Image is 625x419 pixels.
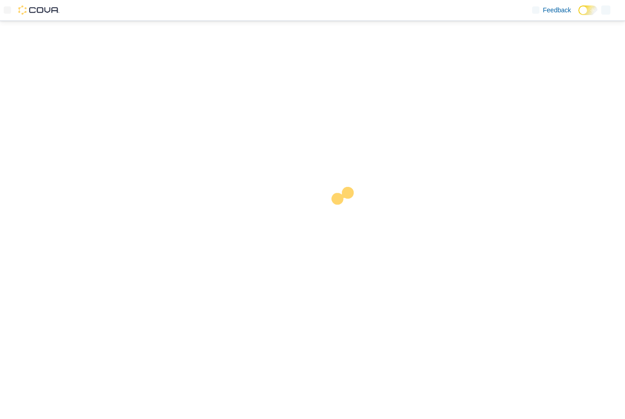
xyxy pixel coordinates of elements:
[543,5,571,15] span: Feedback
[578,5,598,15] input: Dark Mode
[18,5,59,15] img: Cova
[312,180,381,249] img: cova-loader
[528,1,575,19] a: Feedback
